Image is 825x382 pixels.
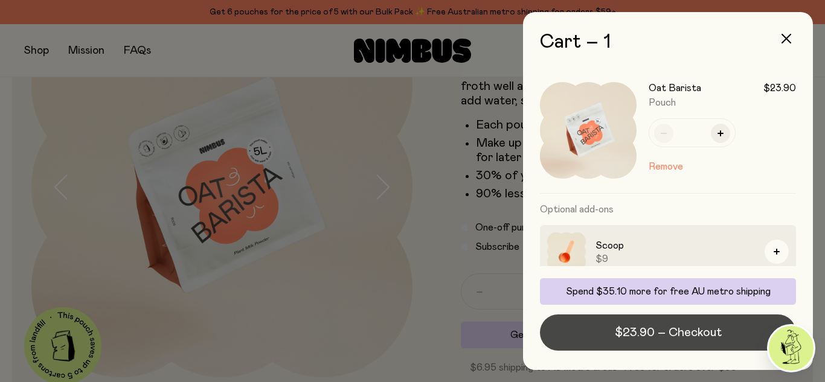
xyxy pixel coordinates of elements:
[540,31,796,53] h2: Cart – 1
[540,314,796,351] button: $23.90 – Checkout
[649,82,701,94] h3: Oat Barista
[769,326,814,371] img: agent
[649,159,683,174] button: Remove
[615,324,722,341] span: $23.90 – Checkout
[595,253,755,265] span: $9
[763,82,796,94] span: $23.90
[649,98,676,107] span: Pouch
[595,238,755,253] h3: Scoop
[540,194,796,225] h3: Optional add-ons
[547,285,789,298] p: Spend $35.10 more for free AU metro shipping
